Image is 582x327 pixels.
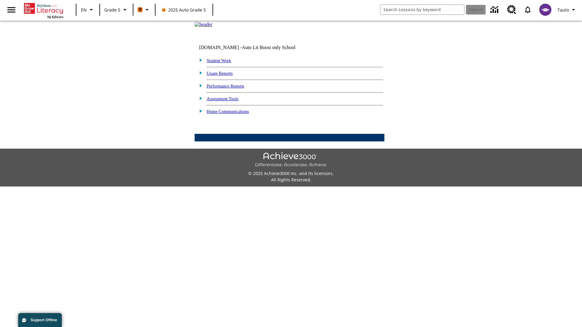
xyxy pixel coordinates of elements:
img: plus.gif [196,57,202,63]
a: Resource Center, Will open in new tab [503,2,520,18]
button: Grade: Grade 5, Select a grade [102,4,131,15]
img: plus.gif [196,83,202,88]
a: Home Communications [207,109,249,114]
img: header [195,22,212,27]
a: Assessment Tools [207,96,239,101]
img: plus.gif [196,108,202,114]
span: Grade 5 [104,7,120,13]
a: Notifications [520,2,536,18]
span: Tauto [557,7,569,13]
nobr: Auto Lit Boost only School [242,45,296,50]
img: plus.gif [196,95,202,101]
a: Usage Reports [207,71,233,76]
span: NJ Edition [47,15,63,19]
button: Boost Class color is orange. Change class color [135,4,153,15]
button: Open side menu [2,1,20,19]
td: [DOMAIN_NAME] - [199,45,311,50]
img: plus.gif [196,70,202,75]
span: EN [81,7,87,13]
a: Performance Reports [207,84,244,88]
img: Achieve3000 Differentiate Accelerate Achieve [255,152,327,168]
button: Profile/Settings [555,4,580,15]
div: Home [24,2,63,19]
button: Language: EN, Select a language [78,4,98,15]
button: Support Offline [18,313,62,327]
img: avatar image [539,4,551,16]
span: B [139,6,142,13]
span: 2025 Auto Grade 5 [162,7,206,13]
a: Student Work [207,58,231,63]
input: search field [380,5,464,15]
span: Support Offline [31,318,57,322]
a: Data Center [487,2,503,18]
button: Select a new avatar [536,2,555,18]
